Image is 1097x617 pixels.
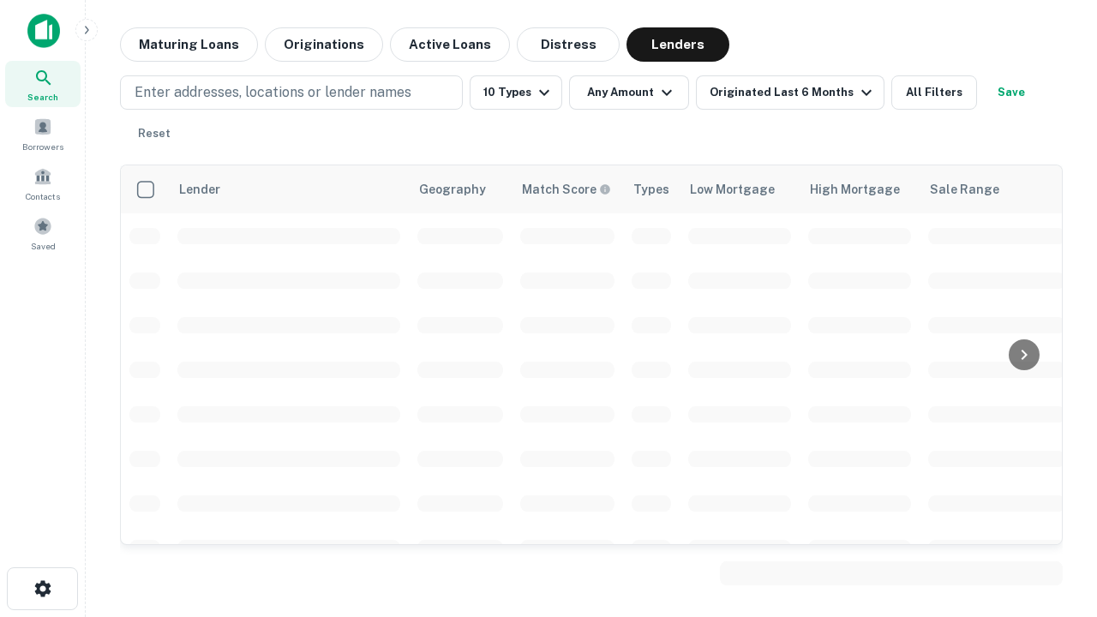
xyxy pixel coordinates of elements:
button: 10 Types [470,75,562,110]
span: Contacts [26,189,60,203]
a: Search [5,61,81,107]
a: Borrowers [5,111,81,157]
div: Capitalize uses an advanced AI algorithm to match your search with the best lender. The match sco... [522,180,611,199]
a: Contacts [5,160,81,207]
p: Enter addresses, locations or lender names [135,82,411,103]
div: High Mortgage [810,179,900,200]
button: Originations [265,27,383,62]
th: Low Mortgage [680,165,800,213]
div: Low Mortgage [690,179,775,200]
span: Borrowers [22,140,63,153]
span: Saved [31,239,56,253]
th: Geography [409,165,512,213]
div: Originated Last 6 Months [710,82,877,103]
div: Types [633,179,669,200]
th: Sale Range [920,165,1074,213]
button: Save your search to get updates of matches that match your search criteria. [984,75,1039,110]
h6: Match Score [522,180,608,199]
button: Originated Last 6 Months [696,75,884,110]
button: Reset [127,117,182,151]
div: Geography [419,179,486,200]
button: All Filters [891,75,977,110]
img: capitalize-icon.png [27,14,60,48]
button: Maturing Loans [120,27,258,62]
button: Distress [517,27,620,62]
a: Saved [5,210,81,256]
button: Enter addresses, locations or lender names [120,75,463,110]
button: Lenders [626,27,729,62]
div: Sale Range [930,179,999,200]
th: Capitalize uses an advanced AI algorithm to match your search with the best lender. The match sco... [512,165,623,213]
th: Types [623,165,680,213]
span: Search [27,90,58,104]
div: Lender [179,179,220,200]
th: High Mortgage [800,165,920,213]
button: Active Loans [390,27,510,62]
button: Any Amount [569,75,689,110]
iframe: Chat Widget [1011,480,1097,562]
th: Lender [169,165,409,213]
